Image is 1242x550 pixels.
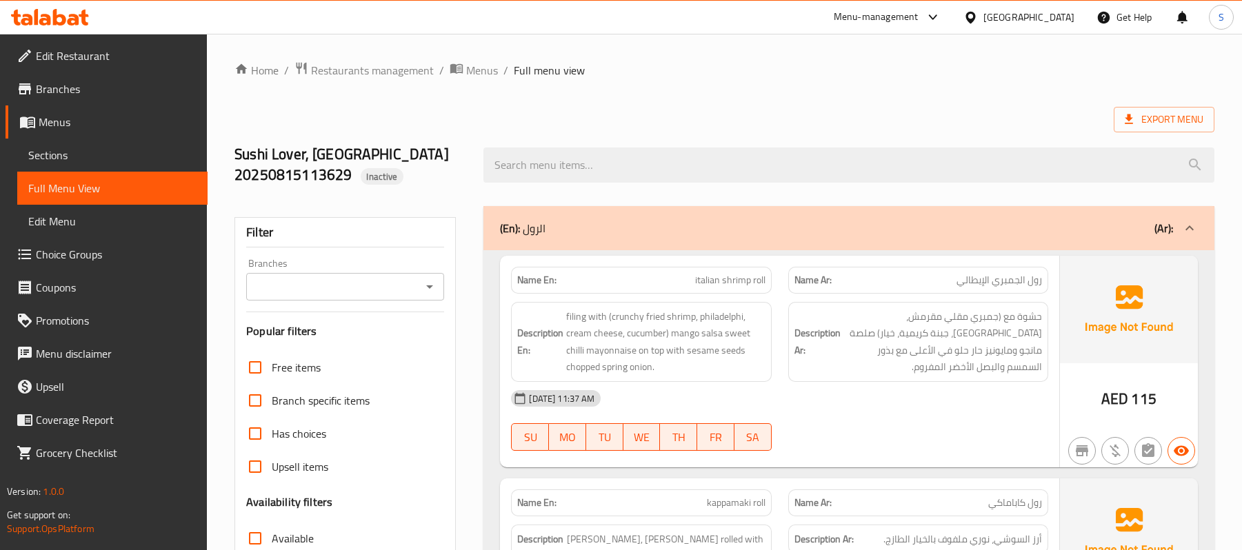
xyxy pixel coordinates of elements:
[361,168,403,185] div: Inactive
[234,144,467,185] h2: Sushi Lover, [GEOGRAPHIC_DATA] 20250815113629
[17,139,208,172] a: Sections
[734,423,772,451] button: SA
[28,180,197,196] span: Full Menu View
[36,378,197,395] span: Upsell
[272,425,326,442] span: Has choices
[740,427,766,447] span: SA
[586,423,623,451] button: TU
[956,273,1042,287] span: رول الجمبري الإيطالي
[6,271,208,304] a: Coupons
[36,445,197,461] span: Grocery Checklist
[420,277,439,296] button: Open
[36,81,197,97] span: Branches
[36,312,197,329] span: Promotions
[503,62,508,79] li: /
[483,147,1214,183] input: search
[566,308,765,376] span: filing with (crunchy fried shrimp, philadelphi, cream cheese, cucumber) mango salsa sweet chilli ...
[1125,111,1203,128] span: Export Menu
[272,392,370,409] span: Branch specific items
[272,530,314,547] span: Available
[361,170,403,183] span: Inactive
[439,62,444,79] li: /
[794,531,854,548] strong: Description Ar:
[517,273,557,287] strong: Name En:
[1134,437,1162,465] button: Not has choices
[500,220,545,236] p: الرول
[592,427,618,447] span: TU
[834,9,919,26] div: Menu-management
[36,345,197,362] span: Menu disclaimer
[511,423,549,451] button: SU
[311,62,434,79] span: Restaurants management
[294,61,434,79] a: Restaurants management
[707,496,765,510] span: kappamaki roll
[1114,107,1214,132] span: Export Menu
[1101,385,1128,412] span: AED
[28,147,197,163] span: Sections
[234,62,279,79] a: Home
[272,458,328,475] span: Upsell items
[883,531,1042,548] span: أرز السوشي، نوري ملفوف بالخيار الطازج.
[6,72,208,105] a: Branches
[695,273,765,287] span: italian shrimp roll
[6,39,208,72] a: Edit Restaurant
[660,423,697,451] button: TH
[466,62,498,79] span: Menus
[1068,437,1096,465] button: Not branch specific item
[284,62,289,79] li: /
[36,411,197,428] span: Coverage Report
[703,427,729,447] span: FR
[665,427,692,447] span: TH
[1168,437,1195,465] button: Available
[6,105,208,139] a: Menus
[554,427,581,447] span: MO
[43,482,64,500] span: 1.0.0
[39,114,197,130] span: Menus
[988,496,1042,510] span: رول كاباماكي
[1154,218,1173,238] b: (Ar):
[483,206,1214,250] div: (En): الرول(Ar):
[517,325,563,358] strong: Description En:
[246,323,444,339] h3: Popular filters
[983,10,1074,25] div: [GEOGRAPHIC_DATA]
[514,62,585,79] span: Full menu view
[7,520,94,538] a: Support.OpsPlatform
[794,496,832,510] strong: Name Ar:
[246,218,444,247] div: Filter
[6,436,208,469] a: Grocery Checklist
[1101,437,1129,465] button: Purchased item
[500,218,520,238] b: (En):
[17,205,208,238] a: Edit Menu
[1131,385,1156,412] span: 115
[28,213,197,230] span: Edit Menu
[549,423,586,451] button: MO
[17,172,208,205] a: Full Menu View
[6,304,208,337] a: Promotions
[36,48,197,64] span: Edit Restaurant
[6,403,208,436] a: Coverage Report
[697,423,734,451] button: FR
[629,427,655,447] span: WE
[1060,256,1198,363] img: Ae5nvW7+0k+MAAAAAElFTkSuQmCC
[1219,10,1224,25] span: S
[36,279,197,296] span: Coupons
[6,370,208,403] a: Upsell
[794,273,832,287] strong: Name Ar:
[843,308,1042,376] span: حشوة مع (جمبري مقلي مقرمش، فيلادلفيا، جبنة كريمية، خيار) صلصة مانجو ومايونيز حار حلو في الأعلى مع...
[36,246,197,263] span: Choice Groups
[517,496,557,510] strong: Name En:
[7,482,41,500] span: Version:
[794,325,841,358] strong: Description Ar:
[517,427,543,447] span: SU
[623,423,661,451] button: WE
[523,392,600,405] span: [DATE] 11:37 AM
[272,359,321,376] span: Free items
[6,337,208,370] a: Menu disclaimer
[7,506,70,524] span: Get support on:
[234,61,1214,79] nav: breadcrumb
[6,238,208,271] a: Choice Groups
[246,494,332,510] h3: Availability filters
[450,61,498,79] a: Menus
